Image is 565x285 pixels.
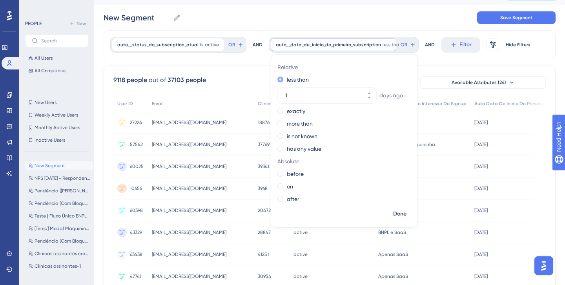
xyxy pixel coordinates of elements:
span: All Users [35,55,53,61]
span: Clínicas assinantes-1 [35,263,81,269]
span: Filter [459,40,472,49]
span: [DATE] [474,141,488,148]
span: Auto Categoria Do Interesse Do Signup [378,100,467,107]
button: OR [227,38,244,51]
span: [DATE] [474,229,488,236]
div: AND [253,37,262,53]
button: NPS [DATE] - Respondentes [25,174,93,183]
button: Monthly Active Users [25,123,89,132]
span: active [293,229,308,236]
span: auto__status_do_subscription_atual [117,42,199,48]
span: Apenas SaaS [378,251,408,258]
span: New Segment [35,163,65,169]
button: Clínicas assinantes credenciadas [25,249,93,258]
span: 60398 [130,207,143,214]
button: Save Segment [477,11,556,24]
button: [Temp] Modal Maquininha [25,224,93,233]
span: Done [393,209,406,219]
button: Weekly Active Users [25,110,89,120]
span: 27224 [130,119,142,126]
span: [EMAIL_ADDRESS][DOMAIN_NAME] [152,207,226,214]
span: New [77,20,86,27]
span: Email [152,100,164,107]
span: Hide Filters [506,42,530,48]
span: is [200,42,203,48]
span: Monthly Active Users [35,124,80,131]
span: 10656 [130,185,142,192]
span: 30954 [258,273,271,280]
span: [EMAIL_ADDRESS][DOMAIN_NAME] [152,141,226,148]
span: Save Segment [500,15,532,21]
span: 37769 [258,141,270,148]
span: active [293,273,308,280]
button: New [67,19,89,28]
label: before [287,169,304,179]
label: exactly [287,106,305,116]
span: [EMAIL_ADDRESS][DOMAIN_NAME] [152,185,226,192]
span: [EMAIL_ADDRESS][DOMAIN_NAME] [152,163,226,170]
button: New Users [25,98,89,107]
span: active [293,251,308,258]
span: [Temp] Modal Maquininha [35,225,90,232]
button: Available Attributes (24) [420,76,546,89]
span: [EMAIL_ADDRESS][DOMAIN_NAME] [152,119,226,126]
span: 41251 [258,251,269,258]
iframe: UserGuiding AI Assistant Launcher [532,254,556,278]
span: 3968 [258,185,268,192]
label: less than [287,75,309,84]
div: out of [149,75,166,85]
span: New Users [35,99,56,106]
label: after [287,194,299,204]
span: OR [228,42,235,48]
span: 39341 [258,163,269,170]
span: [EMAIL_ADDRESS][DOMAIN_NAME] [152,229,226,236]
span: 57542 [130,141,143,148]
span: 18876 [258,119,270,126]
button: Hide Filters [505,38,530,51]
span: BNPL e SaaS [378,229,406,236]
span: Apenas SaaS [378,273,408,280]
span: Available Attributes (24) [452,79,506,86]
div: AND [425,37,435,53]
div: 9118 people [113,75,147,85]
span: auto__data_de_inicio_do_primeiro_subscription [276,42,381,48]
span: 20472 [258,207,271,214]
span: 43329 [130,229,142,236]
span: Relative [277,62,408,72]
button: Filter [441,37,480,53]
span: [EMAIL_ADDRESS][DOMAIN_NAME] [152,273,226,280]
span: Absolute [277,157,408,166]
button: All Companies [25,66,89,75]
label: has any value [287,144,321,153]
span: 28847 [258,229,271,236]
span: Clínicas assinantes credenciadas [35,250,90,257]
span: Teste | Fluxo Único BNPL [35,213,87,219]
button: Clínicas assinantes-1 [25,261,93,271]
span: 47741 [130,273,141,280]
button: All Users [25,53,89,63]
button: Pendência (Com Bloqueio) (III) [25,236,93,246]
span: [DATE] [474,119,488,126]
button: Pendência ([PERSON_NAME])(I) [25,186,93,195]
button: Done [389,207,411,221]
span: Need Help? [18,2,49,11]
span: less than [383,42,402,48]
span: ClinicId [258,100,275,107]
span: OR [401,42,407,48]
span: User ID [117,100,133,107]
span: active [205,42,219,48]
span: [DATE] [474,273,488,280]
button: New Segment [25,161,93,170]
span: Inactive Users [35,137,65,143]
span: 63438 [130,251,142,258]
span: [DATE] [474,251,488,258]
button: Pendência (Com Bloqueio) (II) [25,199,93,208]
input: Segment Name [104,12,170,23]
span: 60025 [130,163,144,170]
label: is not known [287,132,317,141]
span: days ago [379,91,403,100]
span: Pendência (Com Bloqueio) (II) [35,200,90,206]
span: [DATE] [474,163,488,170]
span: Pendência ([PERSON_NAME])(I) [35,188,90,194]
